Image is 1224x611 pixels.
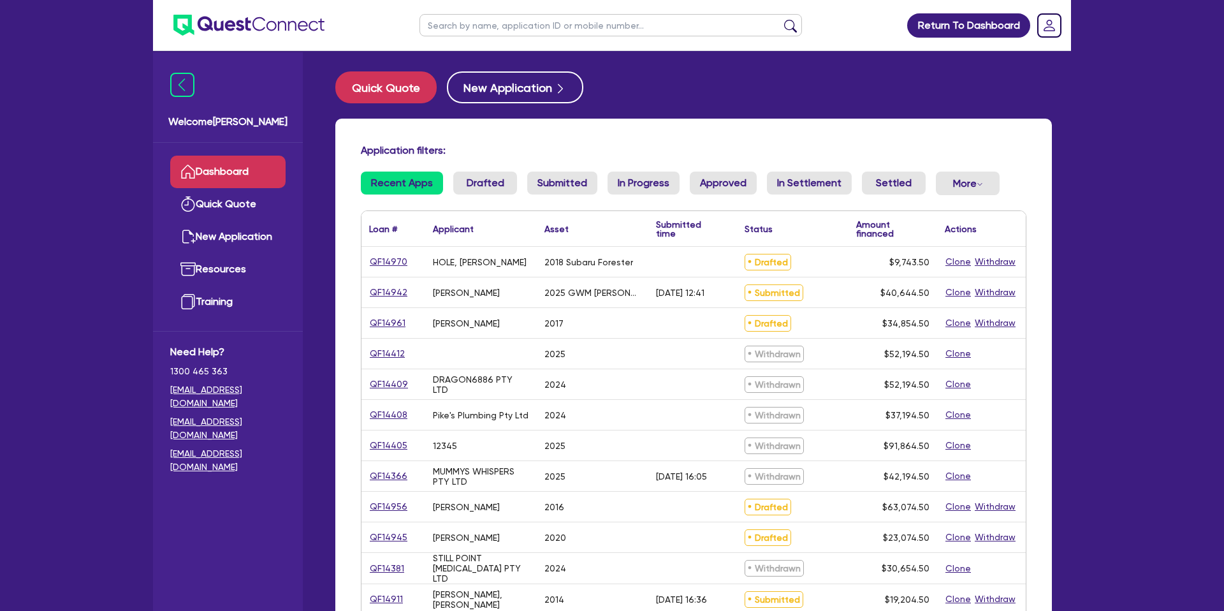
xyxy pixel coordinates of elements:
button: Clone [945,377,972,392]
a: QF14942 [369,285,408,300]
button: Withdraw [974,285,1016,300]
a: [EMAIL_ADDRESS][DOMAIN_NAME] [170,383,286,410]
span: Submitted [745,284,803,301]
button: Clone [945,499,972,514]
button: New Application [447,71,583,103]
img: icon-menu-close [170,73,194,97]
button: Withdraw [974,530,1016,545]
div: STILL POINT [MEDICAL_DATA] PTY LTD [433,553,529,584]
div: 2025 [544,441,565,451]
div: 2017 [544,318,564,328]
div: [PERSON_NAME] [433,533,500,543]
button: Clone [945,530,972,545]
button: Withdraw [974,254,1016,269]
a: QF14405 [369,438,408,453]
span: $30,654.50 [882,563,929,573]
span: $42,194.50 [884,471,929,482]
a: QF14961 [369,316,406,330]
span: Withdrawn [745,407,804,423]
a: Dashboard [170,156,286,188]
img: new-application [180,229,196,244]
button: Quick Quote [335,71,437,103]
a: Quick Quote [335,71,447,103]
div: 2018 Subaru Forester [544,257,633,267]
div: [PERSON_NAME] [433,502,500,512]
span: Drafted [745,529,791,546]
div: [PERSON_NAME], [PERSON_NAME] [433,589,529,610]
span: Submitted [745,591,803,608]
span: Need Help? [170,344,286,360]
div: 2024 [544,379,566,390]
div: Status [745,225,773,233]
span: $40,644.50 [880,288,929,298]
div: 12345 [433,441,457,451]
a: New Application [170,221,286,253]
div: 2025 [544,349,565,359]
a: QF14366 [369,469,408,483]
span: Withdrawn [745,468,804,485]
a: [EMAIL_ADDRESS][DOMAIN_NAME] [170,447,286,474]
div: [DATE] 16:05 [656,471,707,482]
div: MUMMYS WHISPERS PTY LTD [433,466,529,487]
div: 2016 [544,502,564,512]
div: Amount financed [856,220,929,238]
a: In Progress [608,172,680,195]
img: quest-connect-logo-blue [173,15,324,36]
a: QF14956 [369,499,408,514]
a: [EMAIL_ADDRESS][DOMAIN_NAME] [170,415,286,442]
h4: Application filters: [361,144,1026,156]
span: $52,194.50 [884,349,929,359]
a: Training [170,286,286,318]
button: Clone [945,254,972,269]
div: [PERSON_NAME] [433,288,500,298]
a: Recent Apps [361,172,443,195]
div: Actions [945,225,977,233]
button: Withdraw [974,499,1016,514]
span: Drafted [745,499,791,515]
input: Search by name, application ID or mobile number... [419,14,802,36]
a: QF14381 [369,561,405,576]
a: Drafted [453,172,517,195]
div: Asset [544,225,569,233]
button: Clone [945,469,972,483]
span: Withdrawn [745,346,804,362]
img: training [180,294,196,309]
div: 2014 [544,594,564,605]
div: 2020 [544,533,566,543]
a: QF14970 [369,254,408,269]
a: QF14408 [369,408,408,422]
div: 2024 [544,563,566,573]
div: Pike's Plumbing Pty Ltd [433,410,528,420]
div: Applicant [433,225,474,233]
span: $9,743.50 [889,257,929,267]
span: Drafted [745,315,791,332]
span: $91,864.50 [884,441,929,451]
span: 1300 465 363 [170,365,286,378]
div: Loan # [369,225,397,233]
a: Approved [690,172,757,195]
button: Clone [945,438,972,453]
span: $23,074.50 [883,533,929,543]
a: QF14911 [369,592,404,607]
div: 2024 [544,410,566,420]
button: Withdraw [974,316,1016,330]
img: resources [180,261,196,277]
div: Submitted time [656,220,718,238]
div: HOLE, [PERSON_NAME] [433,257,527,267]
button: Withdraw [974,592,1016,607]
button: Clone [945,285,972,300]
span: Withdrawn [745,438,804,454]
span: $19,204.50 [885,594,929,605]
a: Settled [862,172,926,195]
button: Clone [945,592,972,607]
a: QF14412 [369,346,405,361]
a: Submitted [527,172,597,195]
div: [PERSON_NAME] [433,318,500,328]
span: Withdrawn [745,560,804,577]
div: [DATE] 16:36 [656,594,707,605]
a: Return To Dashboard [907,13,1030,38]
a: Dropdown toggle [1033,9,1066,42]
div: 2025 [544,471,565,482]
button: Clone [945,408,972,422]
button: Dropdown toggle [936,172,1000,195]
